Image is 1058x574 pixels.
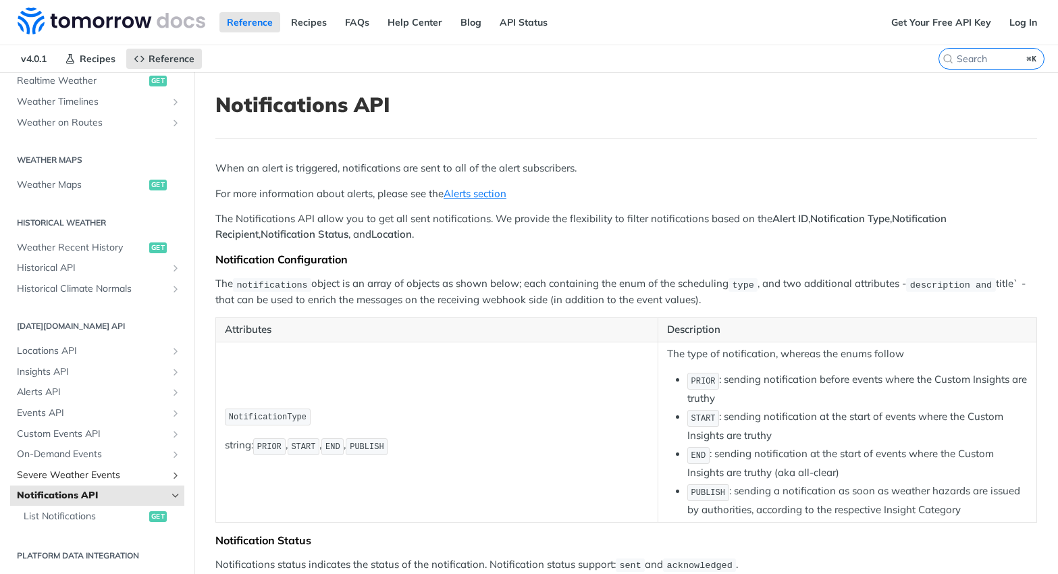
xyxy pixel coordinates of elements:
[667,560,733,571] span: acknowledged
[80,53,115,65] span: Recipes
[215,161,1037,176] p: When an alert is triggered, notifications are sent to all of the alert subscribers.
[215,557,1037,573] p: Notifications status indicates the status of the notification. Notification status support: and .
[350,442,383,452] span: PUBLISH
[444,187,506,200] a: Alerts section
[257,442,282,452] span: PRIOR
[215,212,947,240] strong: Notification Recipient
[149,242,167,253] span: get
[687,409,1028,443] li: : sending notification at the start of events where the Custom Insights are truthy
[687,371,1028,406] li: : sending notification before events where the Custom Insights are truthy
[225,437,649,456] p: string: , , ,
[910,280,993,290] span: description and
[10,465,184,486] a: Severe Weather EventsShow subpages for Severe Weather Events
[943,53,953,64] svg: Search
[10,424,184,444] a: Custom Events APIShow subpages for Custom Events API
[10,154,184,166] h2: Weather Maps
[18,7,205,34] img: Tomorrow.io Weather API Docs
[170,490,181,501] button: Hide subpages for Notifications API
[10,238,184,258] a: Weather Recent Historyget
[229,413,307,422] span: NotificationType
[10,382,184,402] a: Alerts APIShow subpages for Alerts API
[17,506,184,527] a: List Notificationsget
[10,444,184,465] a: On-Demand EventsShow subpages for On-Demand Events
[14,49,54,69] span: v4.0.1
[17,365,167,379] span: Insights API
[10,550,184,562] h2: Platform DATA integration
[325,442,340,452] span: END
[17,407,167,420] span: Events API
[126,49,202,69] a: Reference
[17,178,146,192] span: Weather Maps
[10,341,184,361] a: Locations APIShow subpages for Locations API
[10,175,184,195] a: Weather Mapsget
[291,442,315,452] span: START
[215,253,1037,266] div: Notification Configuration
[215,93,1037,117] h1: Notifications API
[57,49,123,69] a: Recipes
[215,533,1037,547] div: Notification Status
[149,76,167,86] span: get
[215,211,1037,242] p: The Notifications API allow you to get all sent notifications. We provide the flexibility to filt...
[170,449,181,460] button: Show subpages for On-Demand Events
[170,387,181,398] button: Show subpages for Alerts API
[619,560,641,571] span: sent
[691,488,725,498] span: PUBLISH
[10,279,184,299] a: Historical Climate NormalsShow subpages for Historical Climate Normals
[225,322,649,338] p: Attributes
[17,261,167,275] span: Historical API
[170,429,181,440] button: Show subpages for Custom Events API
[17,448,167,461] span: On-Demand Events
[170,367,181,377] button: Show subpages for Insights API
[17,386,167,399] span: Alerts API
[215,186,1037,202] p: For more information about alerts, please see the
[733,280,754,290] span: type
[10,403,184,423] a: Events APIShow subpages for Events API
[170,97,181,107] button: Show subpages for Weather Timelines
[17,489,167,502] span: Notifications API
[667,346,1028,362] p: The type of notification, whereas the enums follow
[149,511,167,522] span: get
[772,212,808,225] strong: Alert ID
[10,362,184,382] a: Insights APIShow subpages for Insights API
[17,95,167,109] span: Weather Timelines
[170,470,181,481] button: Show subpages for Severe Weather Events
[691,451,706,461] span: END
[261,228,348,240] strong: Notification Status
[10,113,184,133] a: Weather on RoutesShow subpages for Weather on Routes
[17,344,167,358] span: Locations API
[10,92,184,112] a: Weather TimelinesShow subpages for Weather Timelines
[170,263,181,273] button: Show subpages for Historical API
[687,483,1028,517] li: : sending a notification as soon as weather hazards are issued by authorities, according to the r...
[170,284,181,294] button: Show subpages for Historical Climate Normals
[371,228,412,240] strong: Location
[219,12,280,32] a: Reference
[17,74,146,88] span: Realtime Weather
[338,12,377,32] a: FAQs
[17,116,167,130] span: Weather on Routes
[10,71,184,91] a: Realtime Weatherget
[17,282,167,296] span: Historical Climate Normals
[17,469,167,482] span: Severe Weather Events
[380,12,450,32] a: Help Center
[170,346,181,357] button: Show subpages for Locations API
[810,212,890,225] strong: Notification Type
[24,510,146,523] span: List Notifications
[17,241,146,255] span: Weather Recent History
[10,258,184,278] a: Historical APIShow subpages for Historical API
[17,427,167,441] span: Custom Events API
[284,12,334,32] a: Recipes
[691,414,716,423] span: START
[10,320,184,332] h2: [DATE][DOMAIN_NAME] API
[453,12,489,32] a: Blog
[149,53,194,65] span: Reference
[1002,12,1044,32] a: Log In
[1024,52,1040,66] kbd: ⌘K
[236,280,307,290] span: notifications
[170,408,181,419] button: Show subpages for Events API
[149,180,167,190] span: get
[687,446,1028,480] li: : sending notification at the start of events where the Custom Insights are truthy (aka all-clear)
[884,12,999,32] a: Get Your Free API Key
[10,486,184,506] a: Notifications APIHide subpages for Notifications API
[691,377,716,386] span: PRIOR
[215,276,1037,307] p: The object is an array of objects as shown below; each containing the enum of the scheduling , an...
